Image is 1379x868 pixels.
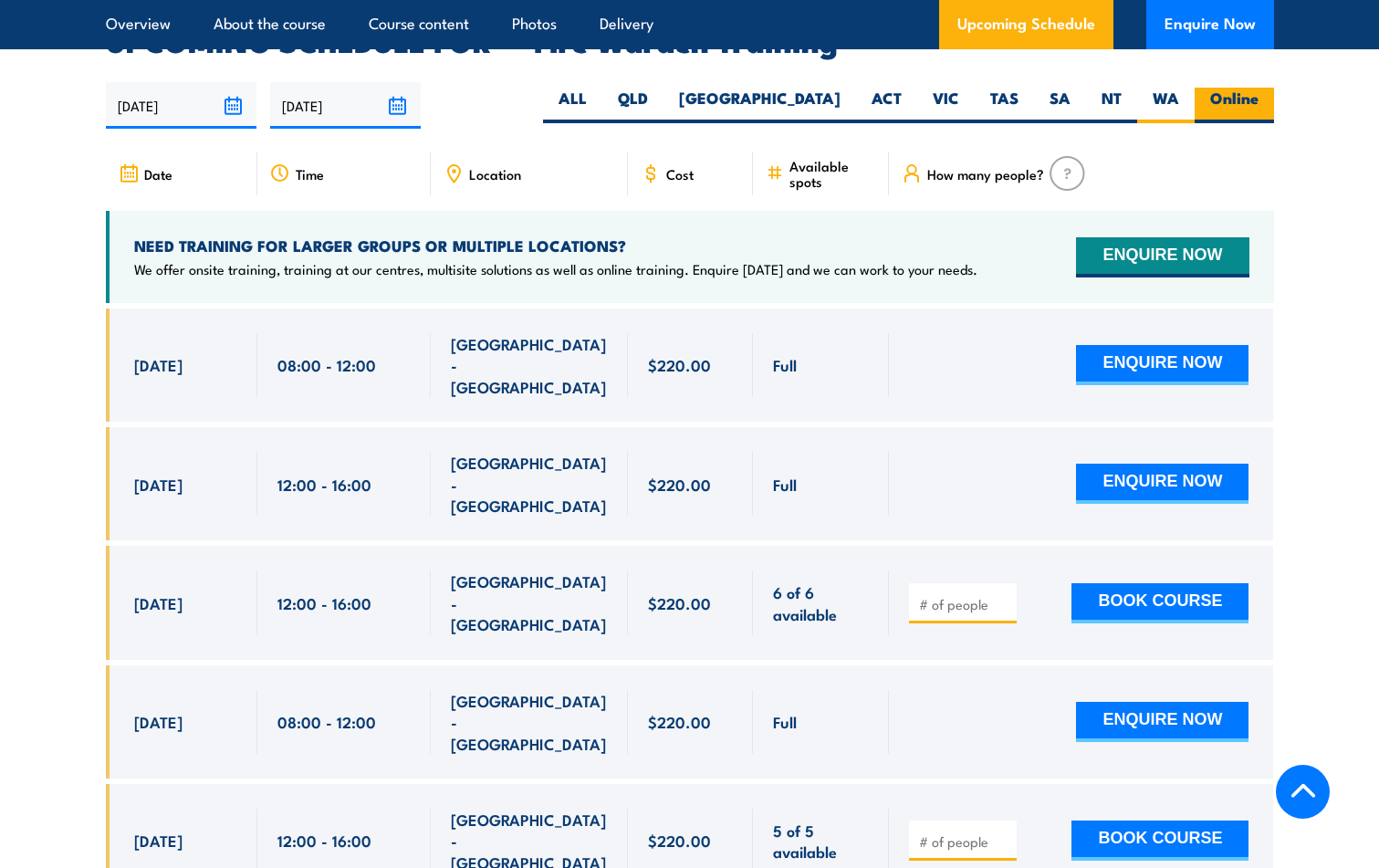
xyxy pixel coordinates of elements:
label: [GEOGRAPHIC_DATA] [663,88,856,123]
span: Location [469,166,521,182]
label: VIC [917,88,975,123]
span: 12:00 - 16:00 [277,474,371,495]
span: 5 of 5 available [773,820,869,863]
span: [DATE] [134,474,183,495]
label: ALL [543,88,602,123]
span: [DATE] [134,354,183,375]
input: To date [270,82,421,129]
span: [GEOGRAPHIC_DATA] - [GEOGRAPHIC_DATA] [451,452,608,516]
label: Online [1195,88,1274,123]
span: $220.00 [648,592,711,613]
button: BOOK COURSE [1071,583,1248,623]
input: # of people [919,832,1010,851]
span: 6 of 6 available [773,581,869,624]
p: We offer onsite training, training at our centres, multisite solutions as well as online training... [134,260,977,278]
span: [GEOGRAPHIC_DATA] - [GEOGRAPHIC_DATA] [451,570,608,634]
h2: UPCOMING SCHEDULE FOR - "Fire Warden Training" [106,27,1274,53]
label: NT [1086,88,1137,123]
span: $220.00 [648,711,711,732]
button: ENQUIRE NOW [1076,237,1248,277]
label: SA [1034,88,1086,123]
span: Time [296,166,324,182]
span: $220.00 [648,474,711,495]
label: ACT [856,88,917,123]
label: WA [1137,88,1195,123]
span: 12:00 - 16:00 [277,830,371,851]
button: ENQUIRE NOW [1076,702,1248,742]
span: Full [773,474,797,495]
input: From date [106,82,256,129]
span: Available spots [789,158,876,189]
span: [GEOGRAPHIC_DATA] - [GEOGRAPHIC_DATA] [451,333,608,397]
span: 12:00 - 16:00 [277,592,371,613]
label: QLD [602,88,663,123]
span: [DATE] [134,592,183,613]
span: [DATE] [134,711,183,732]
span: $220.00 [648,354,711,375]
button: ENQUIRE NOW [1076,464,1248,504]
h4: NEED TRAINING FOR LARGER GROUPS OR MULTIPLE LOCATIONS? [134,235,977,256]
input: # of people [919,595,1010,613]
button: BOOK COURSE [1071,821,1248,861]
label: TAS [975,88,1034,123]
span: Full [773,354,797,375]
span: How many people? [927,166,1044,182]
span: [DATE] [134,830,183,851]
span: Date [144,166,172,182]
span: Full [773,711,797,732]
span: [GEOGRAPHIC_DATA] - [GEOGRAPHIC_DATA] [451,690,608,754]
span: 08:00 - 12:00 [277,711,376,732]
span: 08:00 - 12:00 [277,354,376,375]
span: $220.00 [648,830,711,851]
span: Cost [666,166,694,182]
button: ENQUIRE NOW [1076,345,1248,385]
